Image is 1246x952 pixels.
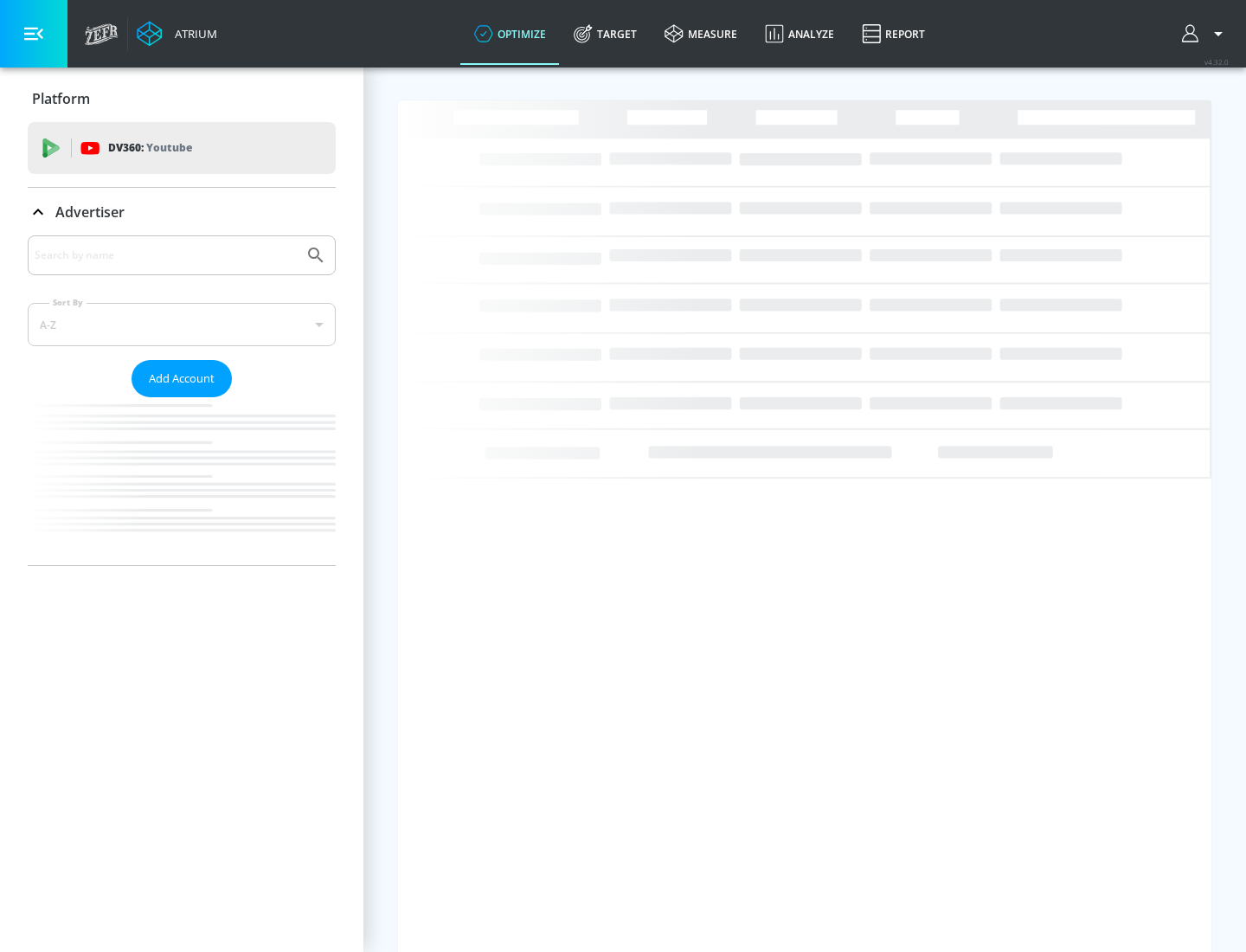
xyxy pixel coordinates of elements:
[1204,57,1229,67] span: v 4.32.0
[149,369,215,389] span: Add Account
[28,188,336,236] div: Advertiser
[651,3,751,65] a: measure
[28,397,336,565] nav: list of Advertiser
[32,89,90,108] p: Platform
[137,21,217,47] a: Atrium
[35,244,297,267] input: Search by name
[560,3,651,65] a: Target
[55,203,125,222] p: Advertiser
[751,3,848,65] a: Analyze
[28,235,336,565] div: Advertiser
[168,26,217,42] div: Atrium
[146,138,192,157] p: Youtube
[28,74,336,123] div: Platform
[49,297,87,308] label: Sort By
[28,122,336,174] div: DV360: Youtube
[848,3,939,65] a: Report
[108,138,192,158] p: DV360:
[132,360,232,397] button: Add Account
[460,3,560,65] a: optimize
[28,303,336,346] div: A-Z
